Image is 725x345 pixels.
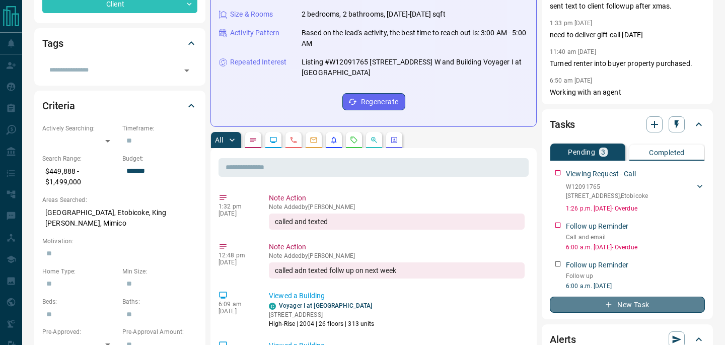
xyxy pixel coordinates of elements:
div: Criteria [42,94,197,118]
p: Completed [649,149,685,156]
p: Note Added by [PERSON_NAME] [269,203,525,211]
button: Open [180,63,194,78]
button: New Task [550,297,705,313]
button: Regenerate [342,93,405,110]
p: 6:50 am [DATE] [550,77,593,84]
svg: Listing Alerts [330,136,338,144]
svg: Agent Actions [390,136,398,144]
div: called adn texted follw up on next week [269,262,525,279]
p: Min Size: [122,267,197,276]
p: [STREET_ADDRESS] , Etobicoke [566,191,648,200]
h2: Criteria [42,98,75,114]
p: Actively Searching: [42,124,117,133]
p: 6:09 am [219,301,254,308]
p: Budget: [122,154,197,163]
p: need to deliver gift call [DATE] [550,30,705,40]
p: 11:40 am [DATE] [550,48,596,55]
p: All [215,136,223,144]
p: Follow up Reminder [566,260,628,270]
a: Voyager I at [GEOGRAPHIC_DATA] [279,302,372,309]
svg: Requests [350,136,358,144]
p: Turned renter into buyer property purchased. [550,58,705,69]
p: Pending [568,149,595,156]
p: Follow up [566,271,705,281]
p: Pre-Approved: [42,327,117,336]
div: W12091765[STREET_ADDRESS],Etobicoke [566,180,705,202]
p: Note Action [269,242,525,252]
p: 3 [601,149,605,156]
p: sent text to client followup after xmas. [550,1,705,12]
div: Tags [42,31,197,55]
p: 6:00 a.m. [DATE] - Overdue [566,243,705,252]
svg: Calls [289,136,298,144]
p: Note Added by [PERSON_NAME] [269,252,525,259]
svg: Lead Browsing Activity [269,136,277,144]
p: Follow up Reminder [566,221,628,232]
p: 1:33 pm [DATE] [550,20,593,27]
p: Baths: [122,297,197,306]
p: High-Rise | 2004 | 26 floors | 313 units [269,319,375,328]
div: Tasks [550,112,705,136]
p: Activity Pattern [230,28,279,38]
svg: Emails [310,136,318,144]
p: 12:48 pm [219,252,254,259]
p: Listing #W12091765 [STREET_ADDRESS] W and Building Voyager I at [GEOGRAPHIC_DATA] [302,57,528,78]
p: [DATE] [219,308,254,315]
p: [STREET_ADDRESS] [269,310,375,319]
p: Areas Searched: [42,195,197,204]
p: Motivation: [42,237,197,246]
p: [GEOGRAPHIC_DATA], Etobicoke, King [PERSON_NAME], Mimico [42,204,197,232]
div: condos.ca [269,303,276,310]
p: Note Action [269,193,525,203]
p: Beds: [42,297,117,306]
p: Home Type: [42,267,117,276]
p: Timeframe: [122,124,197,133]
p: Search Range: [42,154,117,163]
p: Viewing Request - Call [566,169,636,179]
p: 1:32 pm [219,203,254,210]
h2: Tags [42,35,63,51]
p: Working with an agent [550,87,705,98]
div: called and texted [269,214,525,230]
p: 6:00 a.m. [DATE] [566,282,705,291]
p: [DATE] [219,210,254,217]
h2: Tasks [550,116,575,132]
p: W12091765 [566,182,648,191]
p: Pre-Approval Amount: [122,327,197,336]
p: Call and email [566,233,705,242]
svg: Opportunities [370,136,378,144]
svg: Notes [249,136,257,144]
p: Size & Rooms [230,9,273,20]
p: $449,888 - $1,499,000 [42,163,117,190]
p: 2 bedrooms, 2 bathrooms, [DATE]-[DATE] sqft [302,9,446,20]
p: [DATE] [219,259,254,266]
p: Viewed a Building [269,291,525,301]
p: Based on the lead's activity, the best time to reach out is: 3:00 AM - 5:00 AM [302,28,528,49]
p: Repeated Interest [230,57,286,67]
p: 1:26 p.m. [DATE] - Overdue [566,204,705,213]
